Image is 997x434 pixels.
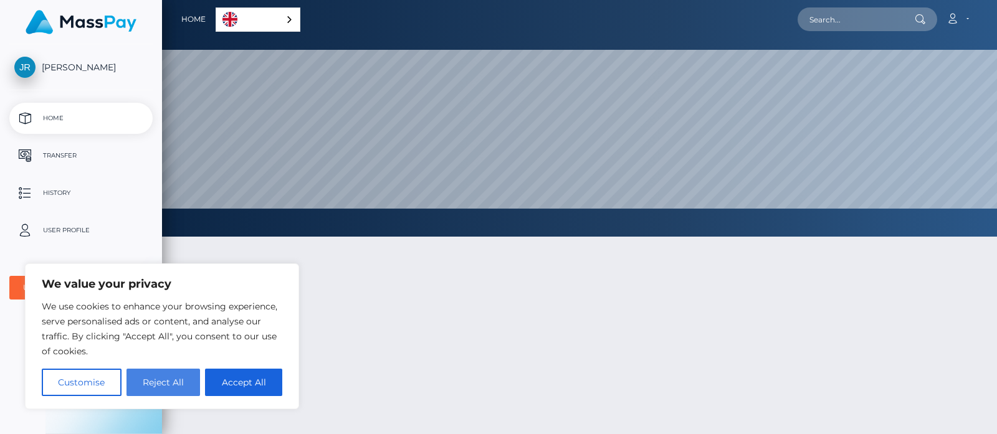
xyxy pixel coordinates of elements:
[216,8,300,31] a: English
[9,62,153,73] span: [PERSON_NAME]
[14,146,148,165] p: Transfer
[42,369,122,396] button: Customise
[181,6,206,32] a: Home
[14,109,148,128] p: Home
[216,7,300,32] div: Language
[126,369,201,396] button: Reject All
[216,7,300,32] aside: Language selected: English
[9,276,153,300] button: User Agreements
[26,10,136,34] img: MassPay
[25,263,299,409] div: We value your privacy
[14,184,148,202] p: History
[23,283,125,293] div: User Agreements
[42,276,282,291] p: We value your privacy
[9,103,153,134] a: Home
[14,221,148,240] p: User Profile
[798,7,915,31] input: Search...
[205,369,282,396] button: Accept All
[9,215,153,246] a: User Profile
[9,140,153,171] a: Transfer
[9,177,153,209] a: History
[42,299,282,359] p: We use cookies to enhance your browsing experience, serve personalised ads or content, and analys...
